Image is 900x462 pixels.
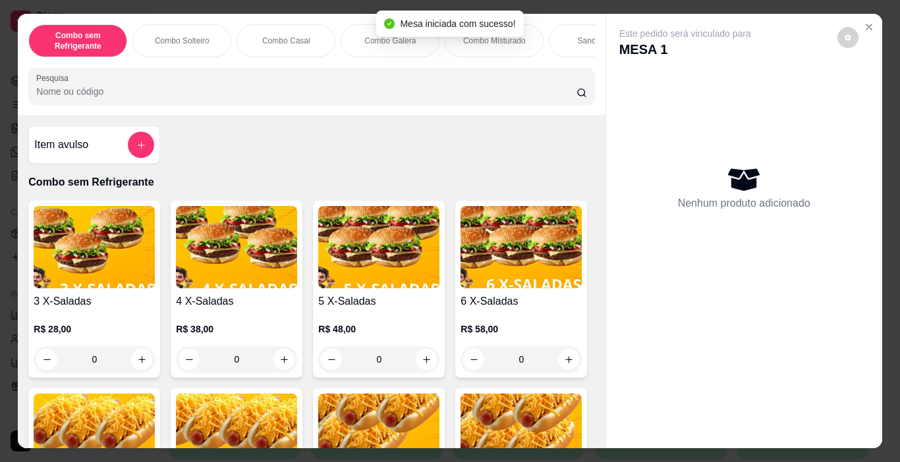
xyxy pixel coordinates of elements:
span: Mesa iniciada com sucesso! [400,18,515,29]
button: decrease-product-quantity [463,349,484,370]
img: product-image [34,206,155,288]
button: Close [858,16,880,38]
input: Pesquisa [36,85,577,98]
button: decrease-product-quantity [837,27,858,48]
p: R$ 58,00 [461,322,582,336]
h4: 4 X-Saladas [176,294,297,309]
p: Nenhum produto adicionado [678,195,810,211]
button: decrease-product-quantity [321,349,342,370]
p: R$ 28,00 [34,322,155,336]
p: Combo sem Refrigerante [40,30,116,51]
button: increase-product-quantity [558,349,579,370]
img: product-image [176,206,297,288]
p: Combo Misturado [463,36,526,46]
button: increase-product-quantity [416,349,437,370]
p: Combo Solteiro [155,36,210,46]
label: Pesquisa [36,72,73,84]
img: product-image [461,206,582,288]
button: decrease-product-quantity [36,349,57,370]
p: MESA 1 [619,40,751,59]
button: decrease-product-quantity [179,349,200,370]
img: product-image [318,206,439,288]
h4: 6 X-Saladas [461,294,582,309]
p: Sanduíches [578,36,619,46]
h4: Item avulso [34,137,88,153]
span: check-circle [384,18,395,29]
p: R$ 48,00 [318,322,439,336]
button: add-separate-item [128,132,154,158]
button: increase-product-quantity [273,349,295,370]
p: Combo sem Refrigerante [28,174,594,190]
h4: 5 X-Saladas [318,294,439,309]
p: Este pedido será vinculado para [619,27,751,40]
button: increase-product-quantity [131,349,152,370]
h4: 3 X-Saladas [34,294,155,309]
p: R$ 38,00 [176,322,297,336]
p: Combo Galera [364,36,416,46]
p: Combo Casal [262,36,310,46]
